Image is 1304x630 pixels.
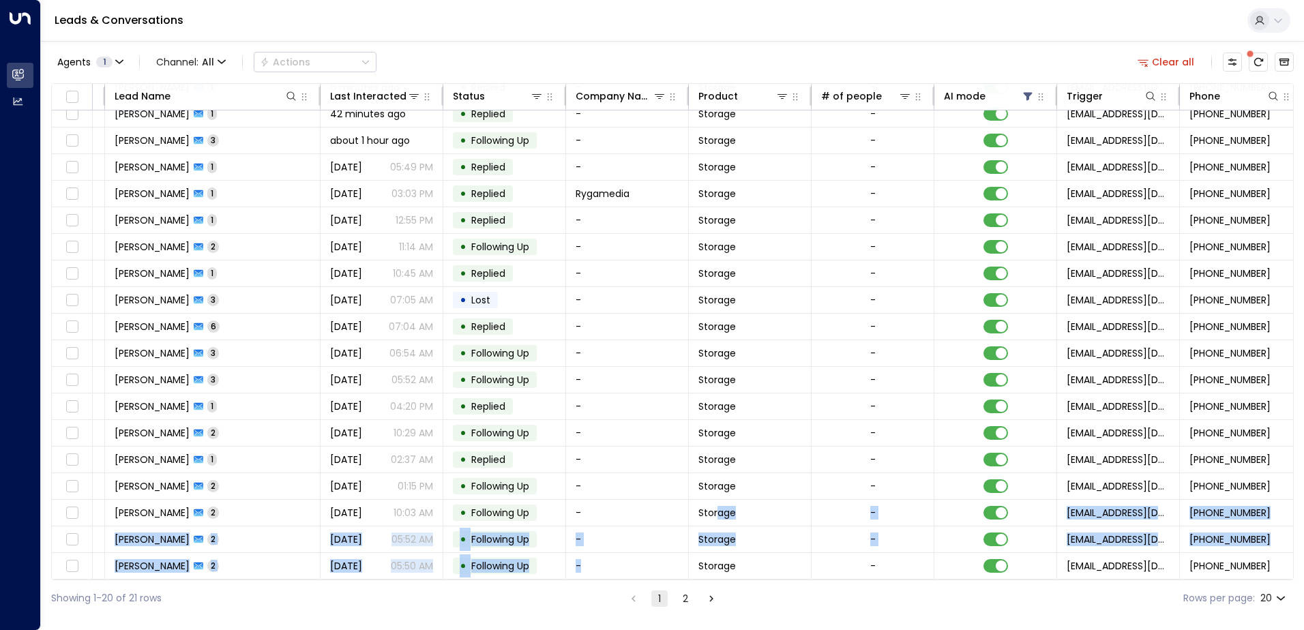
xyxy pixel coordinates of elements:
span: leads@space-station.co.uk [1067,400,1170,413]
span: leads@space-station.co.uk [1067,559,1170,573]
td: - [566,526,689,552]
span: There are new threads available. Refresh the grid to view the latest updates. [1249,52,1268,72]
span: 1 [207,108,217,119]
div: • [460,554,466,577]
span: Sep 13, 2025 [330,453,362,466]
span: Toggle select row [63,398,80,415]
div: • [460,342,466,365]
p: 10:03 AM [394,506,433,520]
span: Rygamedia [576,187,629,200]
span: +447738369884 [1189,479,1271,493]
div: - [870,293,876,307]
span: Toggle select row [63,345,80,362]
span: Toggle select row [63,159,80,176]
span: Mark Taylor [115,107,190,121]
div: • [460,501,466,524]
span: leads@space-station.co.uk [1067,373,1170,387]
div: - [870,213,876,227]
td: - [566,393,689,419]
span: leads@space-station.co.uk [1067,320,1170,333]
div: - [870,134,876,147]
span: Yesterday [330,373,362,387]
span: Channel: [151,52,231,72]
div: • [460,155,466,179]
span: +447999885596 [1189,373,1271,387]
span: Following Up [471,559,529,573]
td: - [566,287,689,313]
span: 1 [96,57,113,67]
span: Storage [698,160,736,174]
span: All [202,57,214,67]
span: Ruth Etumudor [115,400,190,413]
span: Yesterday [330,213,362,227]
span: Agents [57,57,91,67]
span: Replied [471,320,505,333]
span: Storage [698,107,736,121]
p: 07:05 AM [390,293,433,307]
div: Lead Name [115,88,298,104]
div: • [460,395,466,418]
span: Sep 13, 2025 [330,400,362,413]
td: - [566,447,689,472]
span: Gavin Campbell [115,346,190,360]
span: Toggle select all [63,89,80,106]
td: - [566,234,689,260]
button: Go to page 2 [677,590,694,607]
span: Replied [471,160,505,174]
span: +447772028406 [1189,320,1271,333]
p: 07:04 AM [389,320,433,333]
div: Phone [1189,88,1220,104]
button: Go to next page [703,590,720,607]
span: Yesterday [330,187,362,200]
span: Storage [698,426,736,440]
span: Following Up [471,426,529,440]
span: leads@space-station.co.uk [1067,134,1170,147]
td: - [566,553,689,579]
span: 2 [207,533,219,545]
span: Storage [698,559,736,573]
span: Toggle select row [63,132,80,149]
td: - [566,420,689,446]
span: Gareth Davis [115,134,190,147]
span: Toggle select row [63,558,80,575]
button: page 1 [651,590,668,607]
p: 05:50 AM [391,559,433,573]
td: - [566,367,689,393]
span: Following Up [471,479,529,493]
span: Lost [471,293,490,307]
span: 1 [207,187,217,199]
span: leads@space-station.co.uk [1067,453,1170,466]
div: Actions [260,56,310,68]
p: 10:45 AM [393,267,433,280]
button: Customize [1223,52,1242,72]
span: Toggle select row [63,318,80,335]
div: Last Interacted [330,88,406,104]
span: 1 [207,400,217,412]
span: Ryan Garratt [115,187,190,200]
span: Following Up [471,373,529,387]
div: - [870,267,876,280]
span: Indy Saini [115,160,190,174]
span: +447840689080 [1189,213,1271,227]
p: 11:14 AM [399,240,433,254]
div: - [870,346,876,360]
span: +447868649071 [1189,346,1271,360]
td: - [566,101,689,127]
span: Toggle select row [63,372,80,389]
span: Storage [698,320,736,333]
span: 3 [207,294,219,305]
div: - [870,479,876,493]
div: - [870,240,876,254]
div: Trigger [1067,88,1157,104]
span: Yesterday [330,240,362,254]
span: Toggle select row [63,265,80,282]
span: leads@space-station.co.uk [1067,107,1170,121]
div: • [460,262,466,285]
span: Wayne Panton [115,320,190,333]
span: Replied [471,400,505,413]
span: Storage [698,453,736,466]
span: leads@space-station.co.uk [1067,532,1170,546]
div: Trigger [1067,88,1103,104]
td: - [566,154,689,180]
td: - [566,473,689,499]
